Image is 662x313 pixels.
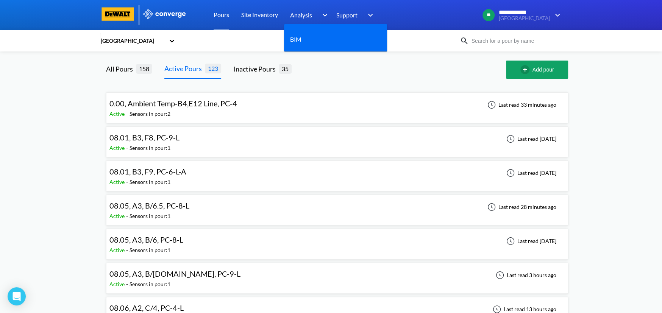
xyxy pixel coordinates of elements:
a: 08.05, A3, B/[DOMAIN_NAME], PC-9-LActive-Sensors in pour:1Last read 3 hours ago [106,271,568,278]
div: Last read [DATE] [502,168,559,178]
div: Last read [DATE] [502,134,559,143]
img: icon-search.svg [460,36,469,45]
a: 0.00, Ambient Temp-B4,E12 Line, PC-4Active-Sensors in pour:2Last read 33 minutes ago [106,101,568,107]
a: 08.01, B3, F9, PC-6-L-AActive-Sensors in pour:1Last read [DATE] [106,169,568,176]
a: BIM [290,34,301,44]
span: - [126,145,130,151]
span: - [126,213,130,219]
div: Inactive Pours [233,64,279,74]
span: Active [109,281,126,287]
div: Sensors in pour: 2 [130,110,170,118]
div: Last read 33 minutes ago [483,100,559,109]
span: 35 [279,64,292,73]
span: 08.01, B3, F9, PC-6-L-A [109,167,186,176]
span: 123 [205,64,221,73]
img: downArrow.svg [363,11,375,20]
div: All Pours [106,64,136,74]
div: Last read 28 minutes ago [483,202,559,212]
span: Support [336,10,358,20]
div: Sensors in pour: 1 [130,246,170,254]
div: Sensors in pour: 1 [130,178,170,186]
img: add-circle-outline.svg [520,65,532,74]
span: [GEOGRAPHIC_DATA] [499,16,550,21]
span: 08.06, A2, C/4, PC-4-L [109,303,184,312]
span: Active [109,145,126,151]
div: Active Pours [164,63,205,74]
span: - [126,281,130,287]
div: Open Intercom Messenger [8,287,26,305]
span: - [126,179,130,185]
div: Last read 3 hours ago [492,271,559,280]
div: Sensors in pour: 1 [130,212,170,220]
div: [GEOGRAPHIC_DATA] [100,37,165,45]
span: Active [109,111,126,117]
span: - [126,111,130,117]
a: 08.01, B3, F8, PC-9-LActive-Sensors in pour:1Last read [DATE] [106,135,568,142]
img: downArrow.svg [550,11,562,20]
span: Active [109,247,126,253]
img: logo_ewhite.svg [142,9,186,19]
div: Sensors in pour: 1 [130,280,170,288]
input: Search for a pour by name [469,37,561,45]
a: 08.06, A2, C/4, PC-4-LActive-Sensors in pour:1Last read 13 hours ago [106,305,568,312]
a: 08.05, A3, B/6, PC-8-LActive-Sensors in pour:1Last read [DATE] [106,237,568,244]
span: Active [109,179,126,185]
a: 08.05, A3, B/6.5, PC-8-LActive-Sensors in pour:1Last read 28 minutes ago [106,203,568,210]
span: 08.05, A3, B/6, PC-8-L [109,235,183,244]
span: 08.05, A3, B/6.5, PC-8-L [109,201,189,210]
span: Analysis [290,10,312,20]
span: 08.05, A3, B/[DOMAIN_NAME], PC-9-L [109,269,240,278]
button: Add pour [506,61,568,79]
span: - [126,247,130,253]
span: 158 [136,64,152,73]
img: logo-dewalt.svg [100,7,136,21]
span: 0.00, Ambient Temp-B4,E12 Line, PC-4 [109,99,237,108]
span: Active [109,213,126,219]
span: 08.01, B3, F8, PC-9-L [109,133,180,142]
div: Last read [DATE] [502,237,559,246]
div: Sensors in pour: 1 [130,144,170,152]
img: downArrow.svg [317,11,329,20]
